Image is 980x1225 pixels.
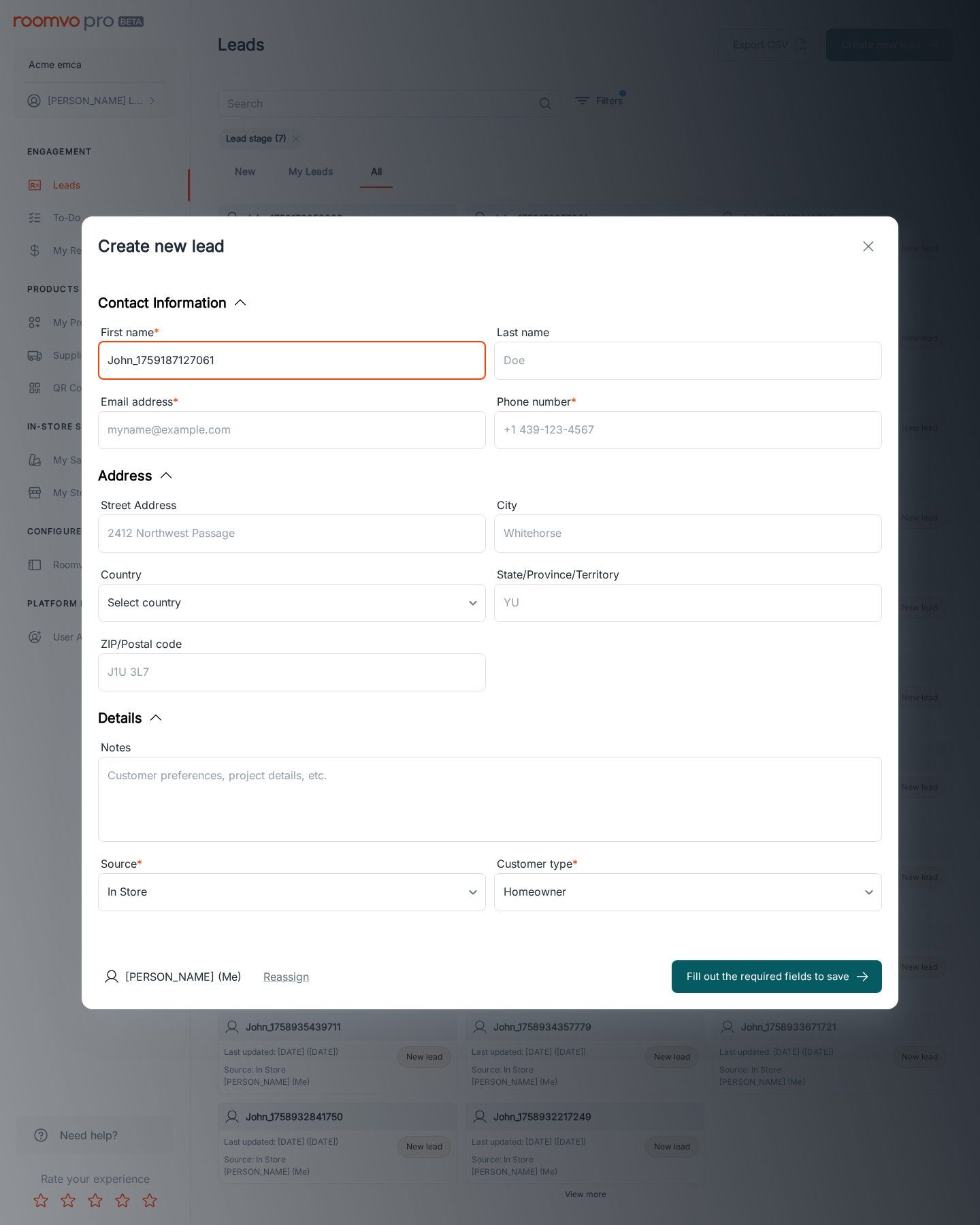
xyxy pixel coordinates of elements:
input: 2412 Northwest Passage [98,514,486,553]
div: Last name [494,324,882,342]
button: Address [98,465,174,486]
input: Doe [494,342,882,380]
div: Source [98,855,486,873]
button: Details [98,708,164,728]
div: Country [98,566,486,584]
input: J1U 3L7 [98,653,486,691]
button: exit [855,233,882,260]
button: Reassign [263,968,309,985]
div: Email address [98,393,486,411]
h1: Create new lead [98,234,225,259]
div: Notes [98,739,882,757]
div: Phone number [494,393,882,411]
div: Customer type [494,855,882,873]
div: ZIP/Postal code [98,636,486,653]
button: Contact Information [98,293,248,313]
div: State/Province/Territory [494,566,882,584]
div: Homeowner [494,873,882,911]
p: [PERSON_NAME] (Me) [125,968,242,985]
div: In Store [98,873,486,911]
input: +1 439-123-4567 [494,411,882,449]
div: Street Address [98,497,486,514]
div: Select country [98,584,486,622]
input: YU [494,584,882,622]
input: Whitehorse [494,514,882,553]
div: First name [98,324,486,342]
div: City [494,497,882,514]
button: Fill out the required fields to save [672,960,882,993]
input: John [98,342,486,380]
input: myname@example.com [98,411,486,449]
